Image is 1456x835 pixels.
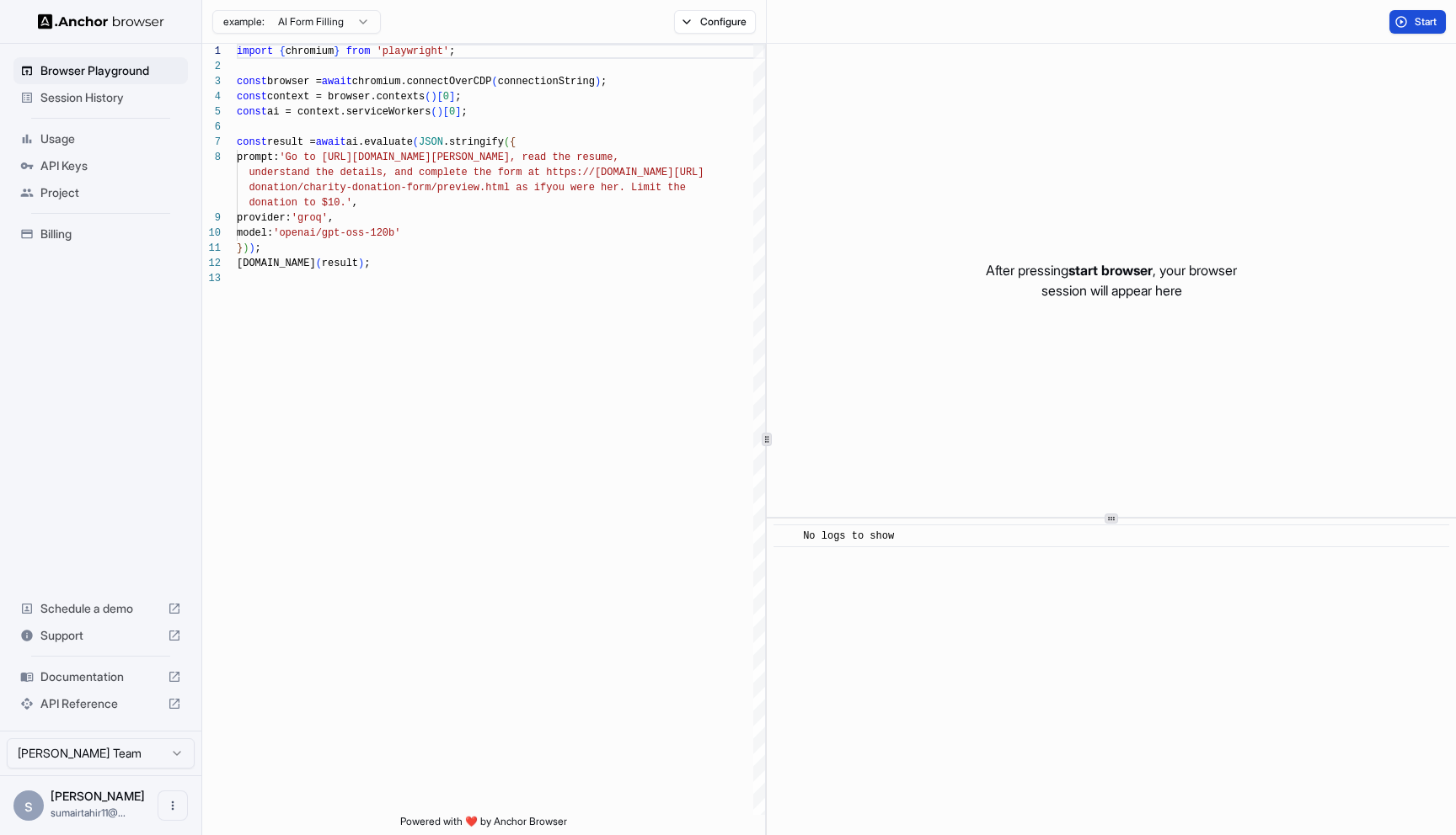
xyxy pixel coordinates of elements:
[40,89,181,106] span: Session History
[267,136,316,148] span: result =
[1389,10,1446,34] button: Start
[352,197,358,209] span: ,
[601,76,607,88] span: ;
[419,136,443,148] span: JSON
[202,135,221,150] div: 7
[352,76,492,88] span: chromium.connectOverCDP
[202,256,221,271] div: 12
[413,136,419,148] span: (
[13,663,188,690] div: Documentation
[449,106,455,118] span: 0
[437,106,443,118] span: )
[782,528,790,545] span: ​
[803,530,894,542] span: No logs to show
[202,59,221,74] div: 2
[202,44,221,59] div: 1
[13,152,188,179] div: API Keys
[13,57,188,84] div: Browser Playground
[267,76,322,88] span: browser =
[38,13,164,29] img: Anchor Logo
[237,91,267,103] span: const
[534,152,619,163] span: ad the resume,
[237,212,292,224] span: provider:
[346,136,413,148] span: ai.evaluate
[986,260,1237,300] p: After pressing , your browser session will appear here
[249,197,351,209] span: donation to $10.'
[237,76,267,88] span: const
[40,600,161,617] span: Schedule a demo
[202,104,221,120] div: 5
[243,242,249,254] span: )
[40,157,181,174] span: API Keys
[364,258,370,269] span: ;
[237,45,273,57] span: import
[13,125,188,152] div: Usage
[40,627,161,644] span: Support
[322,76,352,88] span: await
[13,595,188,622] div: Schedule a demo
[674,10,756,34] button: Configure
[237,227,273,239] span: model:
[377,45,449,57] span: 'playwright'
[13,179,188,206] div: Project
[237,136,267,148] span: const
[443,91,449,103] span: 0
[316,258,322,269] span: (
[431,91,436,103] span: )
[1068,262,1153,279] span: start browser
[202,120,221,135] div: 6
[425,91,431,103] span: (
[158,790,188,821] button: Open menu
[40,62,181,79] span: Browser Playground
[13,622,188,649] div: Support
[237,258,316,269] span: [DOMAIN_NAME]
[498,76,595,88] span: connectionString
[249,242,254,254] span: )
[40,130,181,147] span: Usage
[202,74,221,89] div: 3
[455,91,461,103] span: ;
[437,91,443,103] span: [
[13,790,44,821] div: s
[237,242,243,254] span: }
[267,91,425,103] span: context = browser.contexts
[443,106,449,118] span: [
[449,45,455,57] span: ;
[279,152,533,163] span: 'Go to [URL][DOMAIN_NAME][PERSON_NAME], re
[237,152,279,163] span: prompt:
[461,106,467,118] span: ;
[237,106,267,118] span: const
[322,258,358,269] span: result
[223,15,265,29] span: example:
[202,89,221,104] div: 4
[255,242,261,254] span: ;
[552,167,704,178] span: ttps://[DOMAIN_NAME][URL]
[249,167,552,178] span: understand the details, and complete the form at h
[491,76,497,88] span: (
[40,668,161,685] span: Documentation
[328,212,334,224] span: ,
[279,45,285,57] span: {
[51,789,145,803] span: sumair memon
[40,184,181,201] span: Project
[202,150,221,165] div: 8
[334,45,340,57] span: }
[202,241,221,256] div: 11
[13,84,188,111] div: Session History
[40,226,181,242] span: Billing
[346,45,371,57] span: from
[292,212,328,224] span: 'groq'
[249,182,546,194] span: donation/charity-donation-form/preview.html as if
[1415,15,1438,29] span: Start
[595,76,601,88] span: )
[316,136,346,148] span: await
[202,210,221,226] div: 9
[13,690,188,717] div: API Reference
[286,45,335,57] span: chromium
[13,221,188,247] div: Billing
[202,271,221,286] div: 13
[400,815,567,835] span: Powered with ❤️ by Anchor Browser
[510,136,516,148] span: {
[546,182,686,194] span: you were her. Limit the
[273,227,400,239] span: 'openai/gpt-oss-120b'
